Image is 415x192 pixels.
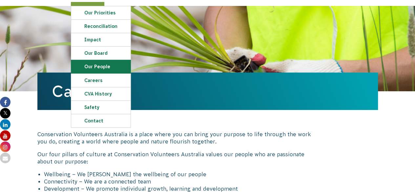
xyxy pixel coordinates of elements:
a: CVA history [71,87,131,100]
li: Connectivity – We are a connected team [44,178,319,185]
a: Safety [71,101,131,114]
a: Impact [71,33,131,46]
a: Careers [71,74,131,87]
a: Reconciliation [71,20,131,33]
li: Wellbeing – We [PERSON_NAME] the wellbeing of our people [44,171,319,178]
a: Contact [71,114,131,127]
h1: Careers [52,82,363,100]
a: Our Board [71,47,131,60]
p: Conservation Volunteers Australia is a place where you can bring your purpose to life through the... [37,131,319,145]
a: Our People [71,60,131,73]
p: Our four pillars of culture at Conservation Volunteers Australia values our people who are passio... [37,151,319,165]
a: Our Priorities [71,6,131,19]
